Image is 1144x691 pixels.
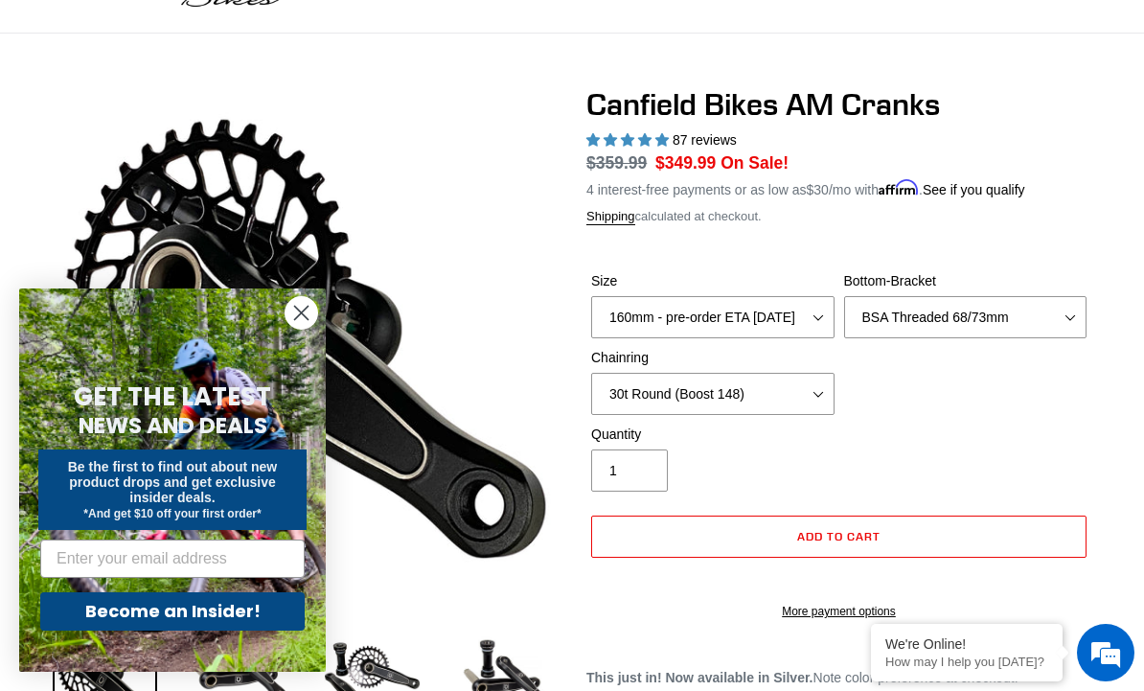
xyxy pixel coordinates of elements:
[923,182,1025,197] a: See if you qualify - Learn more about Affirm Financing (opens in modal)
[586,132,673,148] span: 4.97 stars
[807,182,829,197] span: $30
[40,592,305,631] button: Become an Insider!
[586,153,647,173] s: $359.99
[844,271,1087,291] label: Bottom-Bracket
[591,603,1087,620] a: More payment options
[586,668,1091,688] p: Note color preference at checkout.
[586,209,635,225] a: Shipping
[885,655,1048,669] p: How may I help you today?
[591,516,1087,558] button: Add to cart
[586,175,1025,200] p: 4 interest-free payments or as low as /mo with .
[79,410,267,441] span: NEWS AND DEALS
[68,459,278,505] span: Be the first to find out about new product drops and get exclusive insider deals.
[885,636,1048,652] div: We're Online!
[591,271,835,291] label: Size
[586,670,813,685] strong: This just in! Now available in Silver.
[586,207,1091,226] div: calculated at checkout.
[74,380,271,414] span: GET THE LATEST
[586,86,1091,123] h1: Canfield Bikes AM Cranks
[673,132,737,148] span: 87 reviews
[83,507,261,520] span: *And get $10 off your first order*
[40,540,305,578] input: Enter your email address
[721,150,789,175] span: On Sale!
[591,425,835,445] label: Quantity
[285,296,318,330] button: Close dialog
[655,153,716,173] span: $349.99
[879,179,919,196] span: Affirm
[797,529,881,543] span: Add to cart
[591,348,835,368] label: Chainring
